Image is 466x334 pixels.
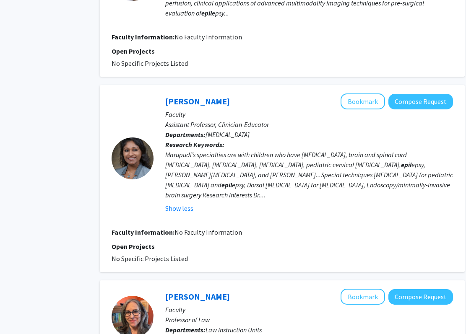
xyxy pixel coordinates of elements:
p: Faculty [165,305,453,315]
a: [PERSON_NAME] [165,291,230,302]
a: [PERSON_NAME] [165,96,230,106]
p: Assistant Professor, Clinician-Educator [165,119,453,129]
b: Faculty Information: [112,33,174,41]
span: No Faculty Information [174,33,242,41]
span: No Specific Projects Listed [112,254,188,263]
button: Compose Request to Jennifer Taub [388,289,453,305]
button: Add Jennifer Taub to Bookmarks [341,289,385,305]
p: Professor of Law [165,315,453,325]
div: Marupudi’s specialties are with children who have [MEDICAL_DATA], brain and spinal cord [MEDICAL_... [165,150,453,200]
button: Add Neena Marupudi to Bookmarks [341,93,385,109]
button: Show less [165,203,193,213]
b: Departments: [165,130,206,139]
button: Compose Request to Neena Marupudi [388,94,453,109]
b: Departments: [165,326,206,334]
p: Open Projects [112,241,453,251]
p: Open Projects [112,46,453,56]
span: [MEDICAL_DATA] [206,130,250,139]
b: epil [221,181,232,189]
b: Research Keywords: [165,140,224,149]
b: epil [401,161,411,169]
span: No Faculty Information [174,228,242,236]
p: Faculty [165,109,453,119]
iframe: Chat [6,296,36,328]
span: Law Instruction Units [206,326,262,334]
span: No Specific Projects Listed [112,59,188,67]
b: Faculty Information: [112,228,174,236]
b: epil [201,9,212,17]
